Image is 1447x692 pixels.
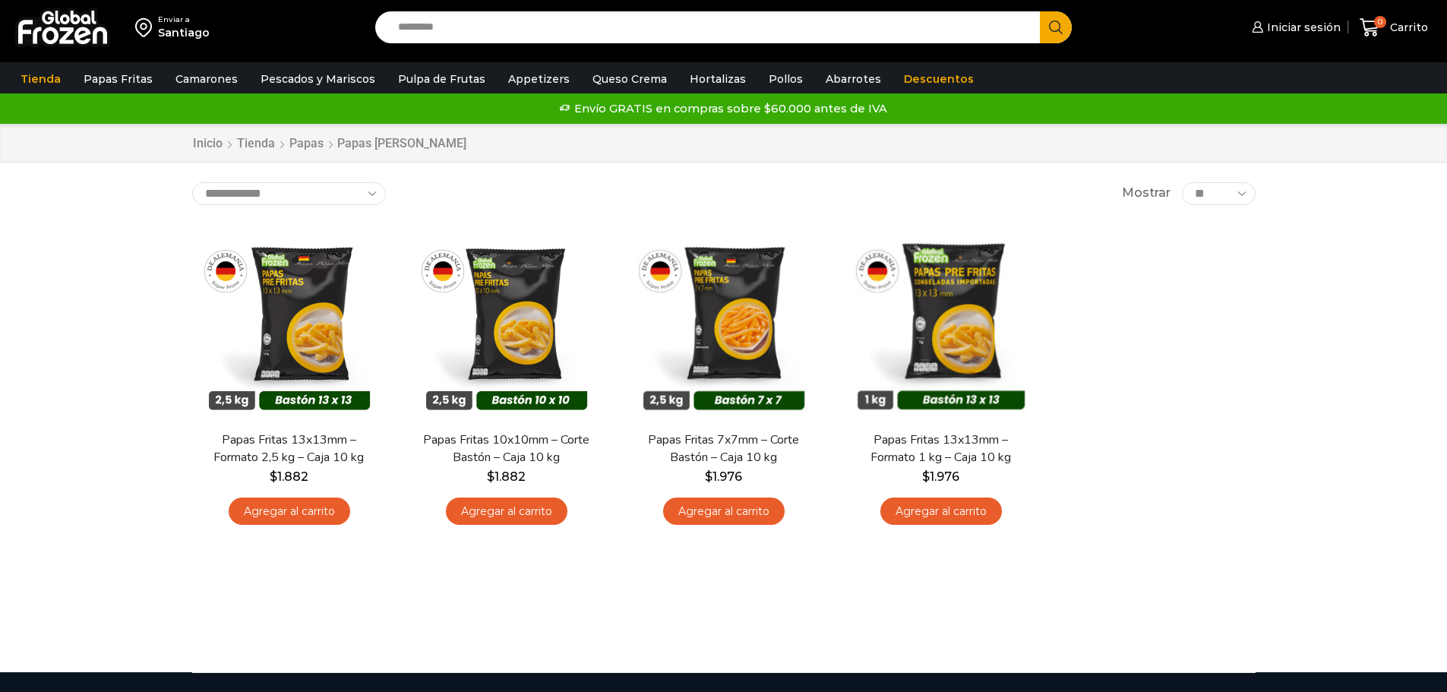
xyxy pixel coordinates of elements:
[1122,185,1171,202] span: Mostrar
[705,469,712,484] span: $
[1386,20,1428,35] span: Carrito
[135,14,158,40] img: address-field-icon.svg
[236,135,276,153] a: Tienda
[229,498,350,526] a: Agregar al carrito: “Papas Fritas 13x13mm - Formato 2,5 kg - Caja 10 kg”
[663,498,785,526] a: Agregar al carrito: “Papas Fritas 7x7mm - Corte Bastón - Caja 10 kg”
[446,498,567,526] a: Agregar al carrito: “Papas Fritas 10x10mm - Corte Bastón - Caja 10 kg”
[705,469,742,484] bdi: 1.976
[13,65,68,93] a: Tienda
[1374,16,1386,28] span: 0
[487,469,526,484] bdi: 1.882
[853,431,1028,466] a: Papas Fritas 13x13mm – Formato 1 kg – Caja 10 kg
[818,65,889,93] a: Abarrotes
[253,65,383,93] a: Pescados y Mariscos
[390,65,493,93] a: Pulpa de Frutas
[158,25,210,40] div: Santiago
[501,65,577,93] a: Appetizers
[880,498,1002,526] a: Agregar al carrito: “Papas Fritas 13x13mm - Formato 1 kg - Caja 10 kg”
[487,469,494,484] span: $
[1040,11,1072,43] button: Search button
[270,469,308,484] bdi: 1.882
[76,65,160,93] a: Papas Fritas
[192,135,466,153] nav: Breadcrumb
[270,469,277,484] span: $
[682,65,754,93] a: Hortalizas
[337,136,466,150] h1: Papas [PERSON_NAME]
[896,65,981,93] a: Descuentos
[1263,20,1341,35] span: Iniciar sesión
[922,469,930,484] span: $
[761,65,810,93] a: Pollos
[201,431,376,466] a: Papas Fritas 13x13mm – Formato 2,5 kg – Caja 10 kg
[922,469,959,484] bdi: 1.976
[419,431,593,466] a: Papas Fritas 10x10mm – Corte Bastón – Caja 10 kg
[636,431,810,466] a: Papas Fritas 7x7mm – Corte Bastón – Caja 10 kg
[192,182,386,205] select: Pedido de la tienda
[289,135,324,153] a: Papas
[158,14,210,25] div: Enviar a
[1356,10,1432,46] a: 0 Carrito
[1248,12,1341,43] a: Iniciar sesión
[192,135,223,153] a: Inicio
[585,65,675,93] a: Queso Crema
[168,65,245,93] a: Camarones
